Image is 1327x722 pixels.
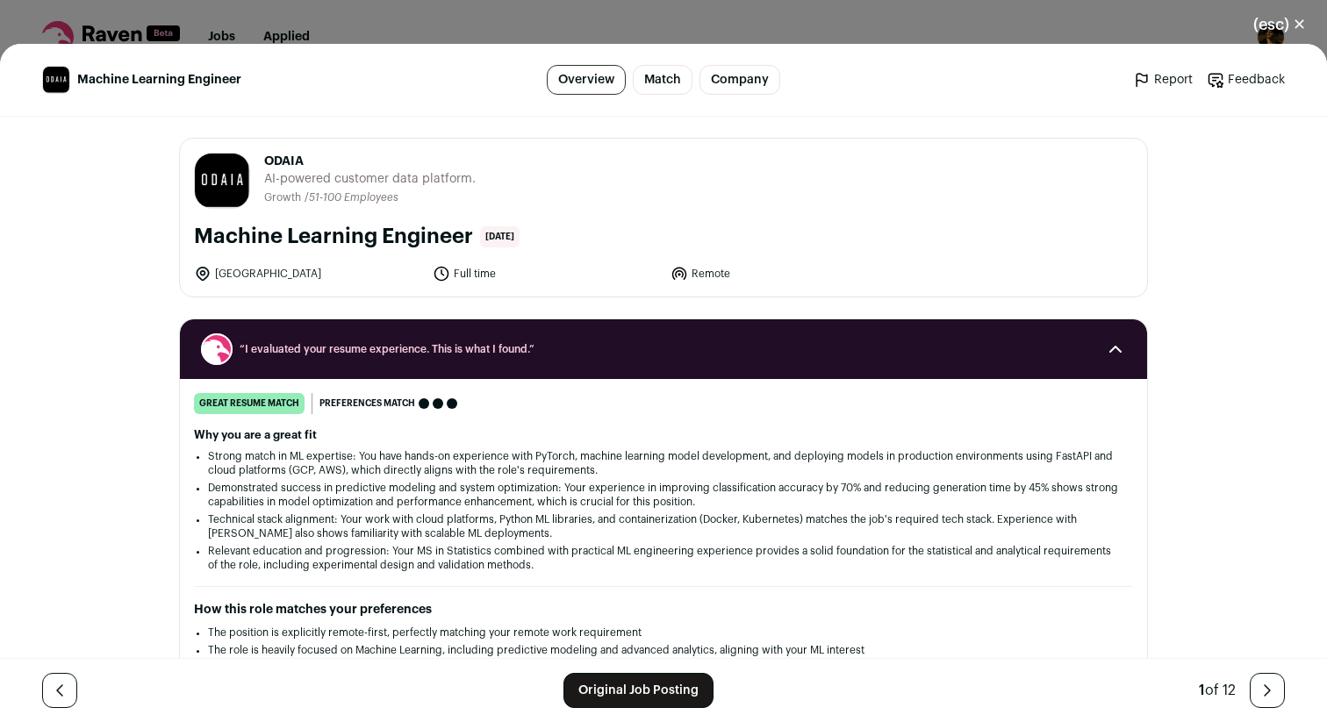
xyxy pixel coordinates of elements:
li: Remote [671,265,899,282]
li: The position is explicitly remote-first, perfectly matching your remote work requirement [208,625,1119,640]
a: Company [699,65,780,95]
a: Feedback [1207,71,1285,89]
li: Technical stack alignment: Your work with cloud platforms, Python ML libraries, and containerizat... [208,512,1119,540]
button: Close modal [1232,5,1327,44]
span: “I evaluated your resume experience. This is what I found.” [240,342,1087,356]
h2: Why you are a great fit [194,428,1133,442]
a: Match [633,65,692,95]
a: Report [1133,71,1193,89]
div: great resume match [194,393,305,414]
span: ODAIA [264,153,476,170]
li: Relevant education and progression: Your MS in Statistics combined with practical ML engineering ... [208,544,1119,572]
h2: How this role matches your preferences [194,601,1133,618]
li: The role is heavily focused on Machine Learning, including predictive modeling and advanced analy... [208,643,1119,657]
span: [DATE] [480,226,520,247]
h1: Machine Learning Engineer [194,223,473,251]
li: Full time [433,265,661,282]
span: 51-100 Employees [309,192,398,203]
li: Growth [264,191,305,204]
a: Original Job Posting [563,673,714,708]
span: 1 [1199,683,1205,697]
span: AI-powered customer data platform. [264,170,476,188]
li: / [305,191,398,204]
li: Strong match in ML expertise: You have hands-on experience with PyTorch, machine learning model d... [208,449,1119,477]
span: Machine Learning Engineer [77,71,241,89]
li: [GEOGRAPHIC_DATA] [194,265,422,282]
div: of 12 [1199,680,1236,701]
a: Overview [547,65,626,95]
li: Demonstrated success in predictive modeling and system optimization: Your experience in improving... [208,481,1119,509]
span: Preferences match [319,395,415,412]
img: e2df7299adf157cbac06d887e1bb0de891dd5b4d7eae2f59c30b2808dcf0326b.png [195,154,249,208]
img: e2df7299adf157cbac06d887e1bb0de891dd5b4d7eae2f59c30b2808dcf0326b.png [43,67,69,93]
